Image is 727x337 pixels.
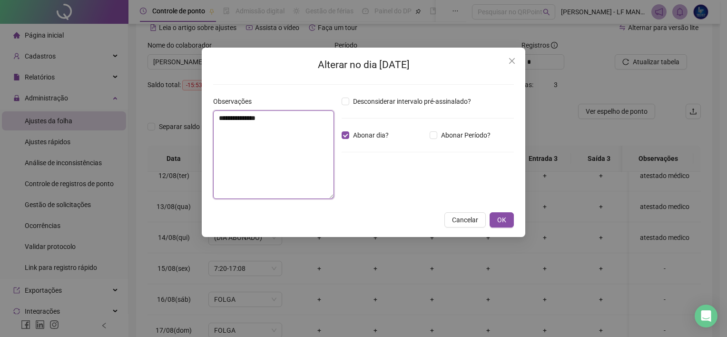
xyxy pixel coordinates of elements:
[497,215,506,225] span: OK
[213,96,258,107] label: Observações
[490,212,514,228] button: OK
[213,57,514,73] h2: Alterar no dia [DATE]
[508,57,516,65] span: close
[349,130,393,140] span: Abonar dia?
[349,96,475,107] span: Desconsiderar intervalo pré-assinalado?
[437,130,494,140] span: Abonar Período?
[452,215,478,225] span: Cancelar
[504,53,520,69] button: Close
[444,212,486,228] button: Cancelar
[695,305,717,327] div: Open Intercom Messenger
